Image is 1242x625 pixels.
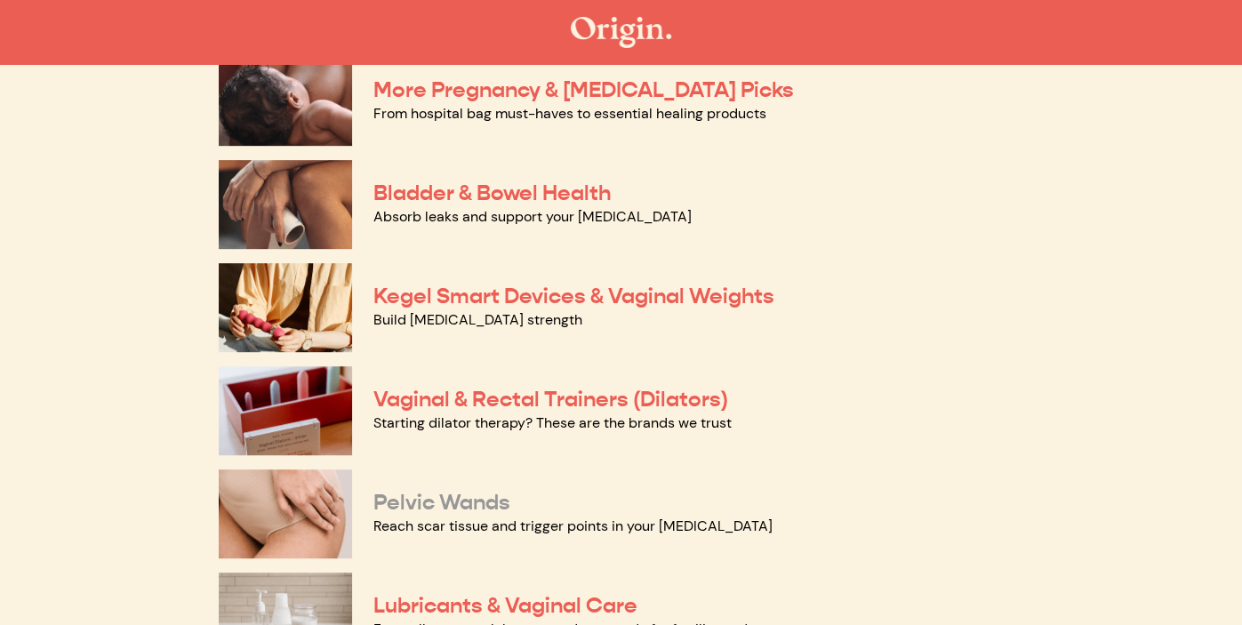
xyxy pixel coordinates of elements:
[219,160,352,249] img: Bladder & Bowel Health
[219,263,352,352] img: Kegel Smart Devices & Vaginal Weights
[373,207,692,226] a: Absorb leaks and support your [MEDICAL_DATA]
[373,592,637,619] a: Lubricants & Vaginal Care
[373,489,510,516] a: Pelvic Wands
[571,17,671,48] img: The Origin Shop
[373,517,773,535] a: Reach scar tissue and trigger points in your [MEDICAL_DATA]
[219,469,352,558] img: Pelvic Wands
[373,180,611,206] a: Bladder & Bowel Health
[373,76,794,103] a: More Pregnancy & [MEDICAL_DATA] Picks
[373,283,774,309] a: Kegel Smart Devices & Vaginal Weights
[373,413,732,432] a: Starting dilator therapy? These are the brands we trust
[219,57,352,146] img: More Pregnancy & Postpartum Picks
[373,386,728,413] a: Vaginal & Rectal Trainers (Dilators)
[373,104,766,123] a: From hospital bag must-haves to essential healing products
[373,310,582,329] a: Build [MEDICAL_DATA] strength
[219,366,352,455] img: Vaginal & Rectal Trainers (Dilators)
